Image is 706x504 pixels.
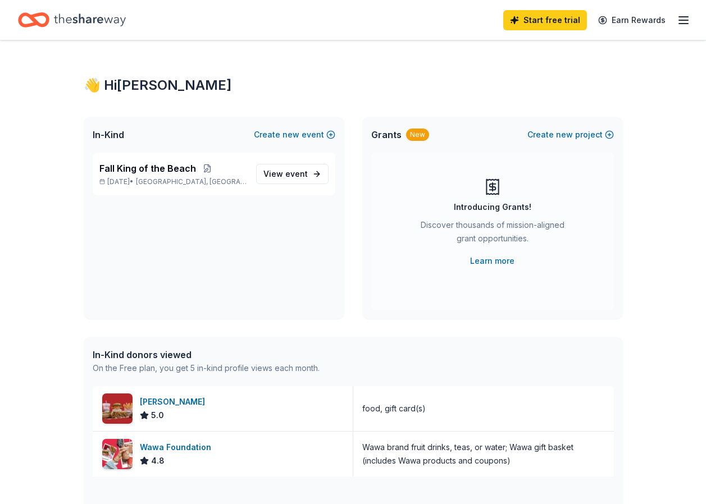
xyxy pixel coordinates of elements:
[99,162,196,175] span: Fall King of the Beach
[454,200,531,214] div: Introducing Grants!
[416,218,569,250] div: Discover thousands of mission-aligned grant opportunities.
[591,10,672,30] a: Earn Rewards
[93,361,320,375] div: On the Free plan, you get 5 in-kind profile views each month.
[256,164,329,184] a: View event
[362,441,605,468] div: Wawa brand fruit drinks, teas, or water; Wawa gift basket (includes Wawa products and coupons)
[140,441,216,454] div: Wawa Foundation
[102,393,133,424] img: Image for Portillo's
[93,128,124,141] span: In-Kind
[254,128,335,141] button: Createnewevent
[99,177,247,186] p: [DATE] •
[93,348,320,361] div: In-Kind donors viewed
[84,76,623,94] div: 👋 Hi [PERSON_NAME]
[151,454,165,468] span: 4.8
[263,167,308,181] span: View
[362,402,426,415] div: food, gift card(s)
[151,409,164,422] span: 5.0
[285,169,308,178] span: event
[136,177,247,186] span: [GEOGRAPHIC_DATA], [GEOGRAPHIC_DATA]
[18,7,126,33] a: Home
[470,254,514,268] a: Learn more
[283,128,299,141] span: new
[406,129,429,141] div: New
[527,128,614,141] button: Createnewproject
[371,128,402,141] span: Grants
[556,128,573,141] span: new
[503,10,587,30] a: Start free trial
[140,395,209,409] div: [PERSON_NAME]
[102,439,133,469] img: Image for Wawa Foundation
